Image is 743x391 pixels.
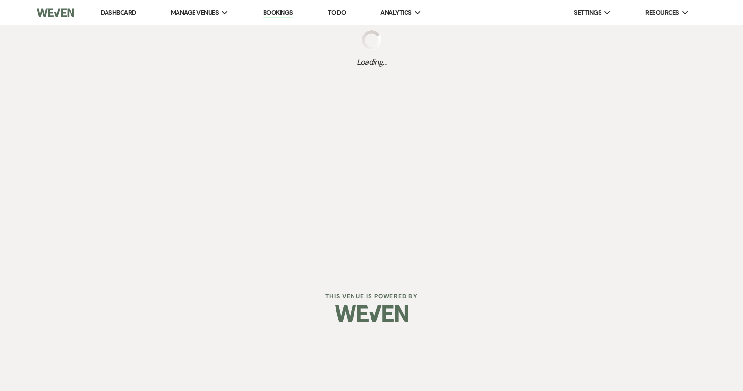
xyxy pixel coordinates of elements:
[357,56,387,68] span: Loading...
[335,297,408,331] img: Weven Logo
[645,8,679,18] span: Resources
[37,2,73,23] img: Weven Logo
[101,8,136,17] a: Dashboard
[362,30,381,50] img: loading spinner
[171,8,219,18] span: Manage Venues
[328,8,346,17] a: To Do
[574,8,601,18] span: Settings
[380,8,411,18] span: Analytics
[263,8,293,18] a: Bookings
